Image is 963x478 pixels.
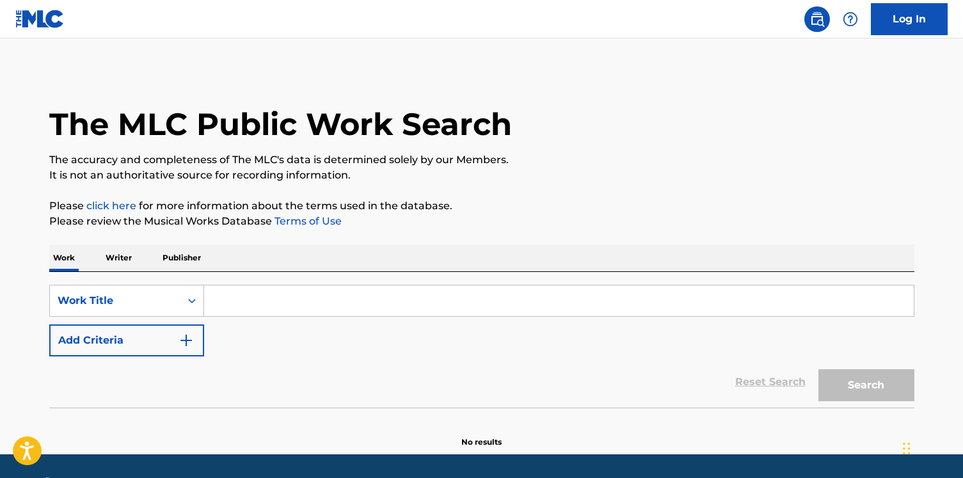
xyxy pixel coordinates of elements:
p: Writer [102,244,136,271]
img: MLC Logo [15,10,65,28]
a: Terms of Use [272,215,342,227]
form: Search Form [49,285,914,408]
button: Add Criteria [49,324,204,356]
div: Work Title [58,293,173,308]
p: It is not an authoritative source for recording information. [49,168,914,183]
p: Please for more information about the terms used in the database. [49,198,914,214]
p: Please review the Musical Works Database [49,214,914,229]
div: Help [838,6,863,32]
p: Publisher [159,244,205,271]
p: The accuracy and completeness of The MLC's data is determined solely by our Members. [49,152,914,168]
a: click here [86,200,136,212]
img: search [809,12,825,27]
p: No results [461,421,502,448]
a: Log In [871,3,948,35]
img: help [843,12,858,27]
img: 9d2ae6d4665cec9f34b9.svg [179,333,194,348]
p: Work [49,244,79,271]
h1: The MLC Public Work Search [49,105,512,143]
a: Public Search [804,6,830,32]
div: Widget chat [899,417,963,478]
div: Trascina [903,429,911,468]
iframe: Chat Widget [899,417,963,478]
